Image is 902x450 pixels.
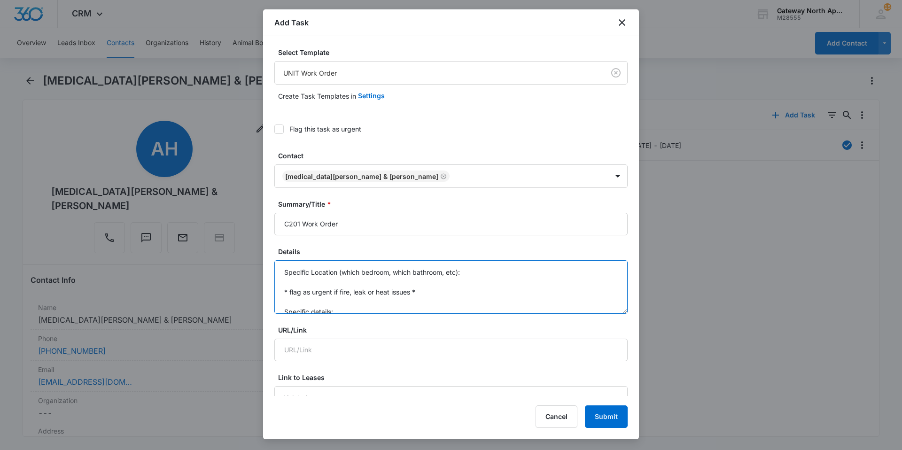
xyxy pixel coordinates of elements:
div: Remove Alexia Hegy & Richard Eagan [438,173,447,179]
button: Submit [585,405,628,428]
label: Contact [278,151,631,161]
h1: Add Task [274,17,309,28]
input: URL/Link [274,339,628,361]
label: Details [278,247,631,256]
input: Summary/Title [274,213,628,235]
button: Clear [608,65,623,80]
button: close [616,17,628,28]
label: Link to Leases [278,372,631,382]
button: Cancel [536,405,577,428]
div: [MEDICAL_DATA][PERSON_NAME] & [PERSON_NAME] [285,172,438,180]
label: Select Template [278,47,631,57]
label: URL/Link [278,325,631,335]
label: Summary/Title [278,199,631,209]
button: Settings [358,85,385,107]
textarea: Specific Location (which bedroom, which bathroom, etc): * flag as urgent if fire, leak or heat is... [274,260,628,314]
div: Flag this task as urgent [289,124,361,134]
p: Create Task Templates in [278,91,356,101]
